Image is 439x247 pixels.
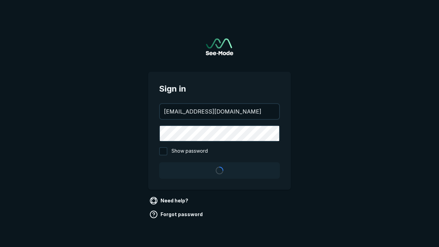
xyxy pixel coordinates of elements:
span: Sign in [159,83,280,95]
input: your@email.com [160,104,279,119]
a: Go to sign in [206,38,233,55]
img: See-Mode Logo [206,38,233,55]
span: Show password [171,147,208,155]
a: Forgot password [148,209,205,220]
a: Need help? [148,195,191,206]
